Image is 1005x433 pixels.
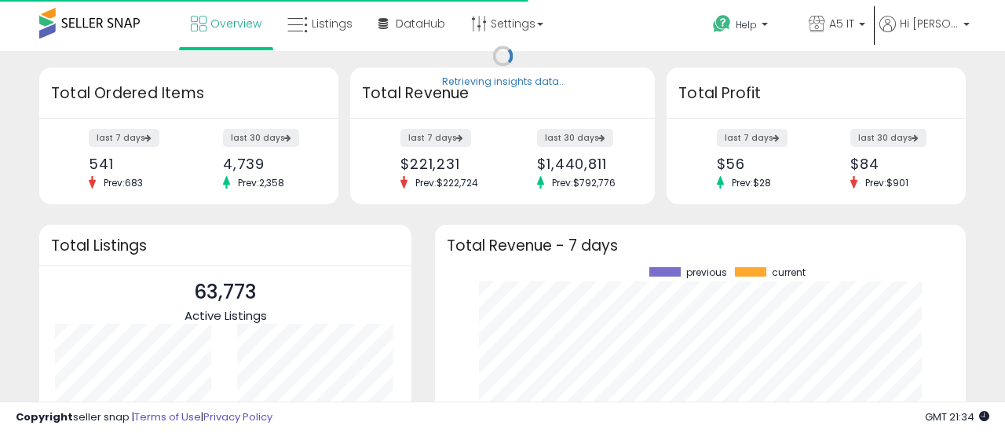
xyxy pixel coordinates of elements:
div: 4,739 [223,156,311,172]
h3: Total Profit [678,83,954,105]
span: current [772,267,806,278]
div: $221,231 [400,156,491,172]
h3: Total Ordered Items [51,83,327,105]
span: Prev: $901 [857,176,916,189]
h3: Total Revenue - 7 days [447,240,954,251]
h3: Total Revenue [362,83,643,105]
span: Active Listings [185,307,267,324]
div: 541 [89,156,177,172]
span: Prev: $792,776 [544,176,623,189]
div: $56 [717,156,805,172]
i: Get Help [712,14,732,34]
div: $84 [850,156,938,172]
div: $1,440,811 [537,156,627,172]
span: Overview [210,16,261,31]
span: Prev: 683 [96,176,151,189]
strong: Copyright [16,409,73,424]
span: 2025-09-13 21:34 GMT [925,409,989,424]
div: Retrieving insights data.. [442,75,564,90]
span: Prev: $222,724 [407,176,486,189]
span: Help [736,18,757,31]
a: Hi [PERSON_NAME] [879,16,970,51]
span: A5 IT [829,16,854,31]
span: previous [686,267,727,278]
label: last 7 days [89,129,159,147]
label: last 7 days [400,129,471,147]
span: Hi [PERSON_NAME] [900,16,959,31]
label: last 30 days [223,129,299,147]
div: seller snap | | [16,410,272,425]
a: Terms of Use [134,409,201,424]
span: Listings [312,16,353,31]
span: DataHub [396,16,445,31]
a: Help [700,2,795,51]
span: Prev: 2,358 [230,176,292,189]
span: Prev: $28 [724,176,779,189]
h3: Total Listings [51,240,400,251]
label: last 30 days [850,129,926,147]
label: last 7 days [717,129,788,147]
a: Privacy Policy [203,409,272,424]
p: 63,773 [185,277,267,307]
label: last 30 days [537,129,613,147]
